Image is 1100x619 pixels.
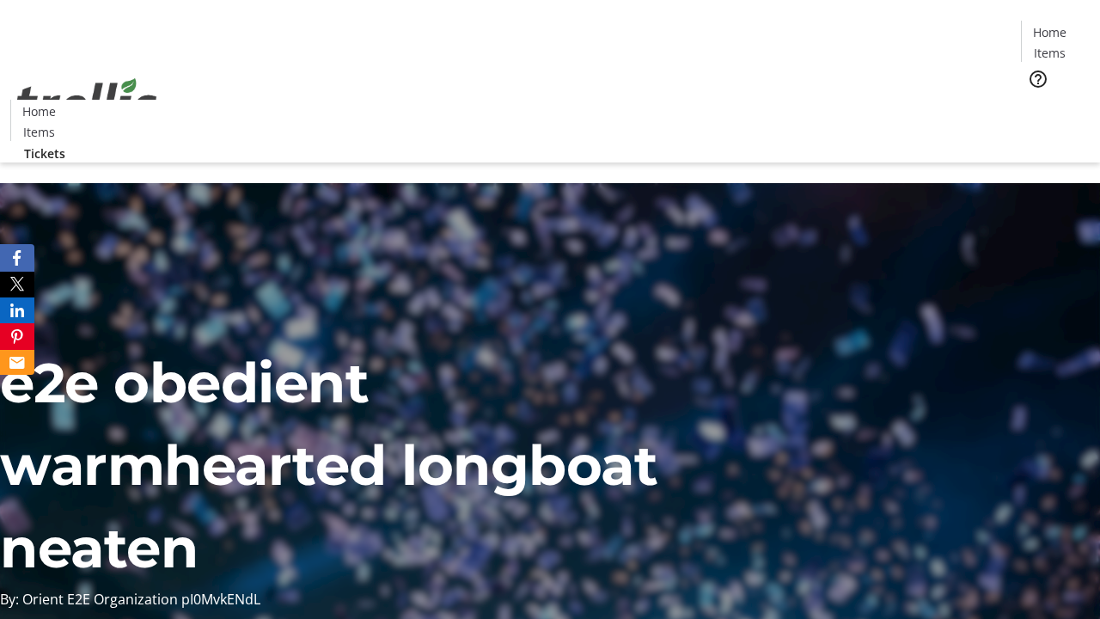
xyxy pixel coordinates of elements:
span: Home [1033,23,1066,41]
img: Orient E2E Organization pI0MvkENdL's Logo [10,59,163,145]
span: Items [1034,44,1066,62]
a: Tickets [1021,100,1090,118]
a: Tickets [10,144,79,162]
span: Items [23,123,55,141]
a: Home [1022,23,1077,41]
button: Help [1021,62,1055,96]
a: Items [11,123,66,141]
a: Items [1022,44,1077,62]
span: Tickets [24,144,65,162]
a: Home [11,102,66,120]
span: Home [22,102,56,120]
span: Tickets [1035,100,1076,118]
